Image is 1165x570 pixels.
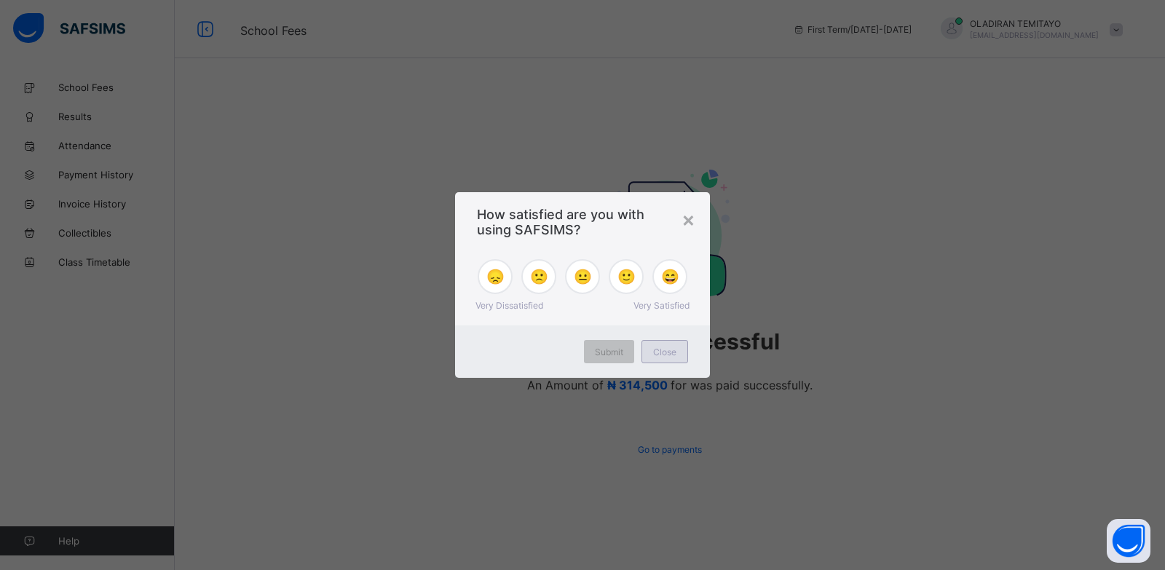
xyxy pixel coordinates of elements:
span: 😄 [661,268,679,285]
span: Close [653,347,676,357]
button: Open asap [1107,519,1150,563]
span: 🙂 [617,268,636,285]
span: Submit [595,347,623,357]
span: 😞 [486,268,505,285]
span: 😐 [574,268,592,285]
span: Very Dissatisfied [475,300,543,311]
div: × [682,207,695,231]
span: 🙁 [530,268,548,285]
span: How satisfied are you with using SAFSIMS? [477,207,688,237]
span: Very Satisfied [633,300,690,311]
